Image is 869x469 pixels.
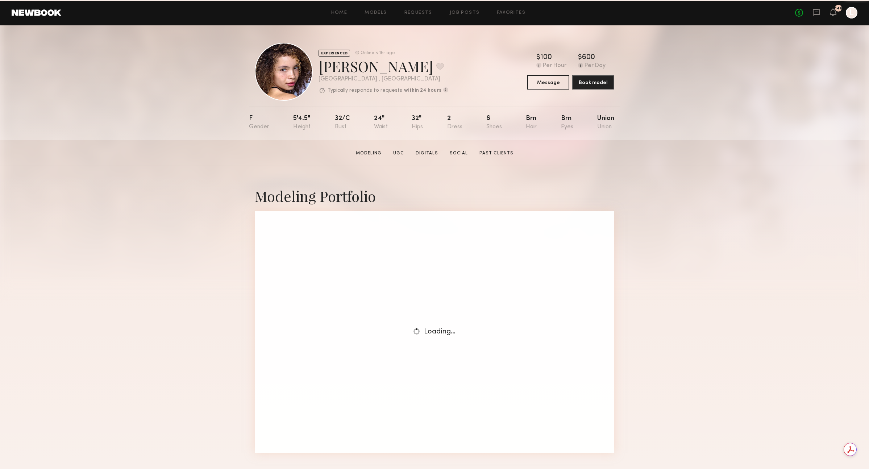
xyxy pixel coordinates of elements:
[450,11,480,15] a: Job Posts
[527,75,569,90] button: Message
[582,54,595,61] div: 600
[255,186,614,206] div: Modeling Portfolio
[477,150,516,157] a: Past Clients
[413,150,441,157] a: Digitals
[390,150,407,157] a: UGC
[412,115,423,130] div: 32"
[374,115,388,130] div: 24"
[486,115,502,130] div: 6
[572,75,614,90] button: Book model
[404,11,432,15] a: Requests
[526,115,537,130] div: Brn
[404,88,441,93] b: within 24 hours
[319,57,448,76] div: [PERSON_NAME]
[447,115,462,130] div: 2
[328,88,402,93] p: Typically responds to requests
[249,115,269,130] div: F
[561,115,573,130] div: Brn
[319,76,448,82] div: [GEOGRAPHIC_DATA] , [GEOGRAPHIC_DATA]
[319,50,350,57] div: EXPERIENCED
[365,11,387,15] a: Models
[536,54,540,61] div: $
[293,115,311,130] div: 5'4.5"
[543,63,566,69] div: Per Hour
[353,150,384,157] a: Modeling
[835,7,842,11] div: 146
[585,63,606,69] div: Per Day
[331,11,348,15] a: Home
[497,11,525,15] a: Favorites
[335,115,350,130] div: 32/c
[447,150,471,157] a: Social
[597,115,614,130] div: Union
[361,51,395,55] div: Online < 1hr ago
[846,7,857,18] a: L
[424,328,456,335] span: Loading…
[578,54,582,61] div: $
[540,54,552,61] div: 100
